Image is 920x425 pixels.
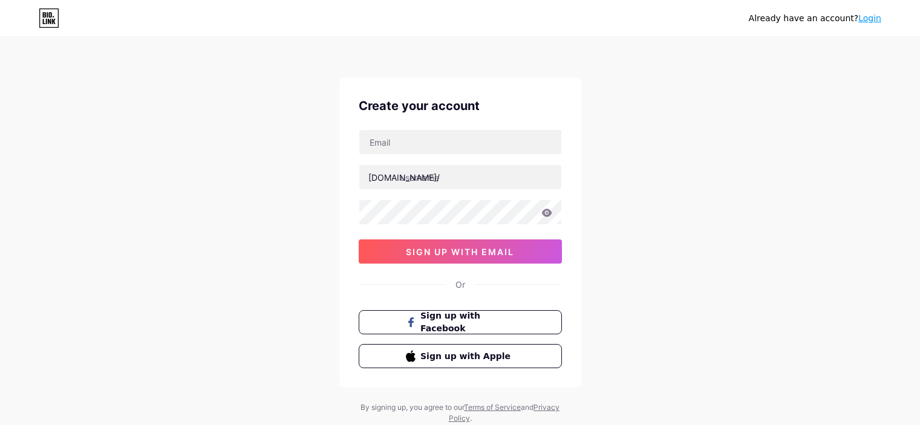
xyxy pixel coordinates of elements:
[406,247,514,257] span: sign up with email
[357,402,563,424] div: By signing up, you agree to our and .
[420,350,514,363] span: Sign up with Apple
[359,310,562,334] button: Sign up with Facebook
[749,12,881,25] div: Already have an account?
[455,278,465,291] div: Or
[359,165,561,189] input: username
[464,403,521,412] a: Terms of Service
[420,310,514,335] span: Sign up with Facebook
[359,97,562,115] div: Create your account
[368,171,440,184] div: [DOMAIN_NAME]/
[359,239,562,264] button: sign up with email
[359,130,561,154] input: Email
[359,344,562,368] button: Sign up with Apple
[858,13,881,23] a: Login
